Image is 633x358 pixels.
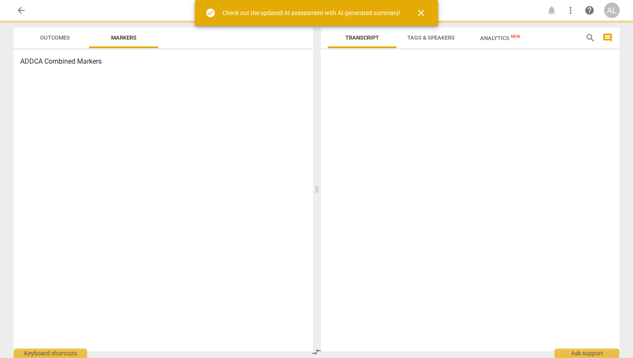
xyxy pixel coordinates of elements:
span: Analytics [480,35,520,41]
span: help [584,5,595,15]
span: comment [602,33,613,43]
a: Help [582,3,597,18]
span: Outcomes [40,34,70,41]
span: compare_arrows [311,347,322,357]
span: search [585,33,596,43]
span: close [416,8,426,18]
button: Show/Hide comments [601,31,614,45]
span: check_circle [205,8,216,18]
span: arrow_back [16,5,26,15]
div: Keyboard shortcuts [14,349,87,358]
span: Tags & Speakers [407,34,455,41]
span: more_vert [565,5,576,15]
button: Search [583,31,597,45]
div: Check out the updated AI assessment with AI-generated summary! [223,9,400,18]
h3: ADDCA Combined Markers [20,56,306,67]
div: Ask support [555,349,619,358]
button: AL [604,3,620,18]
span: Transcript [345,34,379,41]
span: Markers [111,34,137,41]
button: Close [411,3,431,23]
span: New [511,34,520,39]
